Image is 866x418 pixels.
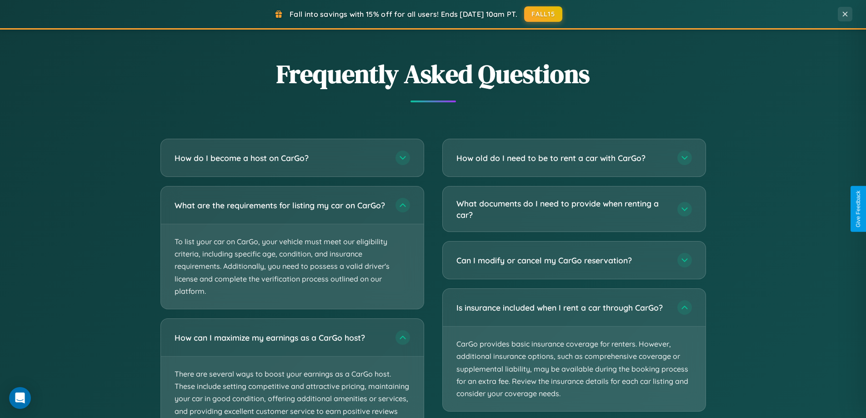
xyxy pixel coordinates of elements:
[290,10,517,19] span: Fall into savings with 15% off for all users! Ends [DATE] 10am PT.
[175,332,386,343] h3: How can I maximize my earnings as a CarGo host?
[160,56,706,91] h2: Frequently Asked Questions
[443,327,706,411] p: CarGo provides basic insurance coverage for renters. However, additional insurance options, such ...
[855,191,861,227] div: Give Feedback
[9,387,31,409] div: Open Intercom Messenger
[175,152,386,164] h3: How do I become a host on CarGo?
[456,152,668,164] h3: How old do I need to be to rent a car with CarGo?
[161,224,424,309] p: To list your car on CarGo, your vehicle must meet our eligibility criteria, including specific ag...
[456,255,668,266] h3: Can I modify or cancel my CarGo reservation?
[456,198,668,220] h3: What documents do I need to provide when renting a car?
[175,200,386,211] h3: What are the requirements for listing my car on CarGo?
[456,302,668,313] h3: Is insurance included when I rent a car through CarGo?
[524,6,562,22] button: FALL15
